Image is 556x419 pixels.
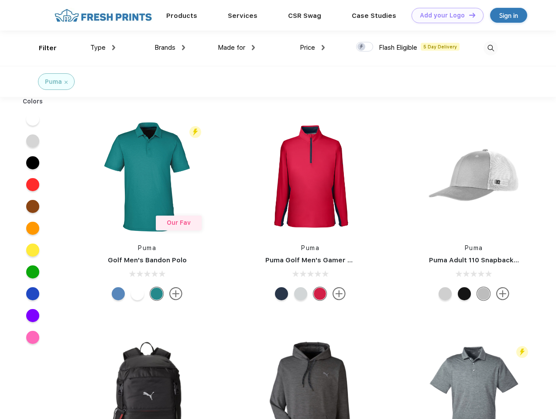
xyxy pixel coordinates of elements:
[90,44,106,52] span: Type
[265,256,403,264] a: Puma Golf Men's Gamer Golf Quarter-Zip
[322,45,325,50] img: dropdown.png
[65,81,68,84] img: filter_cancel.svg
[469,13,475,17] img: DT
[333,287,346,300] img: more.svg
[439,287,452,300] div: Quarry Brt Whit
[490,8,527,23] a: Sign in
[516,346,528,358] img: flash_active_toggle.svg
[52,8,154,23] img: fo%20logo%202.webp
[313,287,326,300] div: Ski Patrol
[39,43,57,53] div: Filter
[420,12,465,19] div: Add your Logo
[218,44,245,52] span: Made for
[465,244,483,251] a: Puma
[154,44,175,52] span: Brands
[108,256,187,264] a: Golf Men's Bandon Polo
[138,244,156,251] a: Puma
[167,219,191,226] span: Our Fav
[169,287,182,300] img: more.svg
[288,12,321,20] a: CSR Swag
[477,287,490,300] div: Quarry with Brt Whit
[252,119,368,235] img: func=resize&h=266
[458,287,471,300] div: Pma Blk with Pma Blk
[294,287,307,300] div: High Rise
[228,12,257,20] a: Services
[45,77,62,86] div: Puma
[150,287,163,300] div: Green Lagoon
[275,287,288,300] div: Navy Blazer
[131,287,144,300] div: Bright White
[166,12,197,20] a: Products
[301,244,319,251] a: Puma
[252,45,255,50] img: dropdown.png
[300,44,315,52] span: Price
[379,44,417,52] span: Flash Eligible
[189,126,201,138] img: flash_active_toggle.svg
[499,10,518,21] div: Sign in
[484,41,498,55] img: desktop_search.svg
[416,119,532,235] img: func=resize&h=266
[112,45,115,50] img: dropdown.png
[421,43,460,51] span: 5 Day Delivery
[182,45,185,50] img: dropdown.png
[16,97,50,106] div: Colors
[496,287,509,300] img: more.svg
[89,119,205,235] img: func=resize&h=266
[112,287,125,300] div: Lake Blue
